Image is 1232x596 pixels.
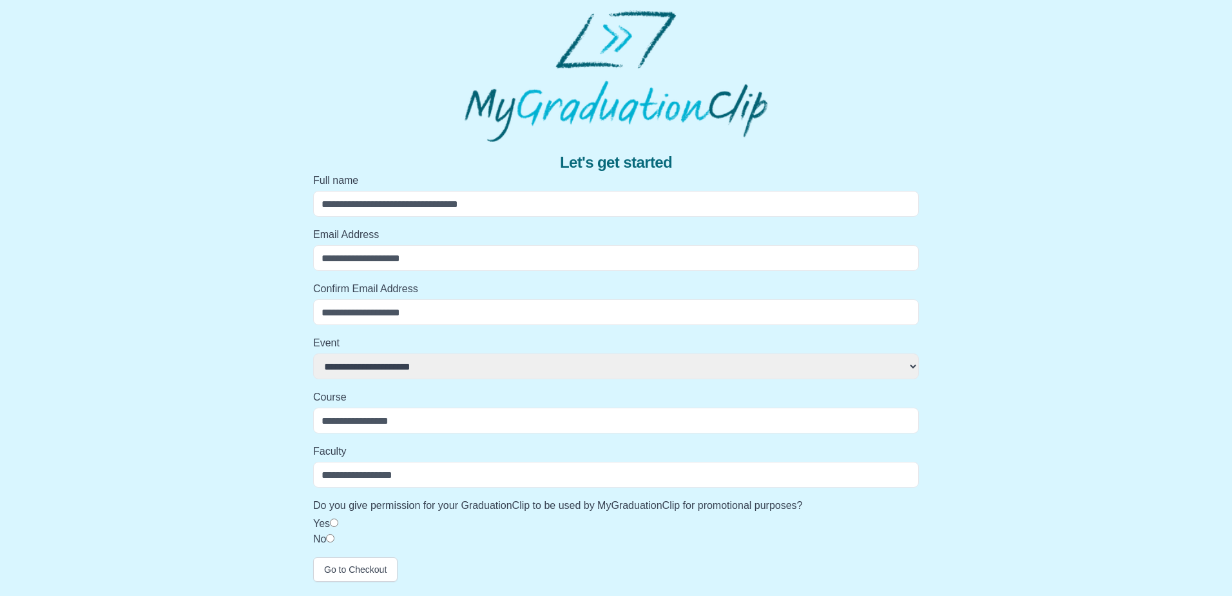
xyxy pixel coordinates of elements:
[313,518,330,529] label: Yes
[313,335,919,351] label: Event
[313,498,919,513] label: Do you give permission for your GraduationClip to be used by MyGraduationClip for promotional pur...
[560,152,672,173] span: Let's get started
[313,533,326,544] label: No
[313,173,919,188] label: Full name
[313,281,919,297] label: Confirm Email Address
[313,390,919,405] label: Course
[313,444,919,459] label: Faculty
[313,557,398,582] button: Go to Checkout
[313,227,919,243] label: Email Address
[465,10,767,142] img: MyGraduationClip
